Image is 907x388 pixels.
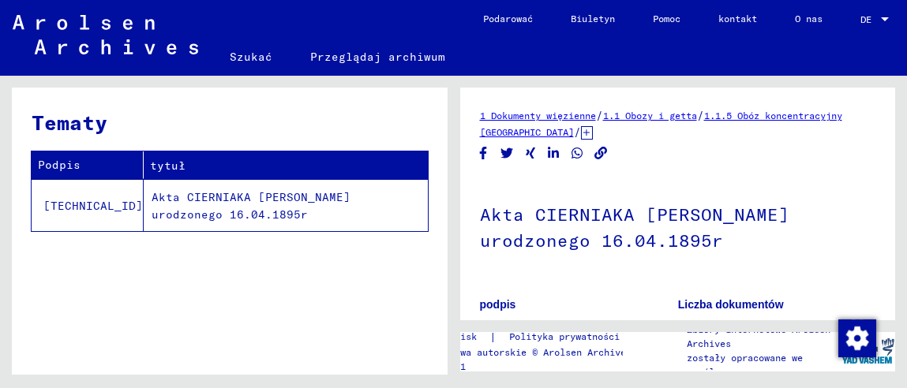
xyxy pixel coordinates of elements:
[653,13,680,24] font: Pomoc
[32,110,107,136] font: Tematy
[480,110,596,121] a: 1 Dokumenty więzienne
[697,108,704,122] font: /
[291,38,464,76] a: Przeglądaj archiwum
[150,159,186,173] font: tytuł
[571,13,615,24] font: Biuletyn
[38,158,81,172] font: Podpis
[603,110,697,121] a: 1.1 Obozy i getta
[509,330,620,342] font: Polityka prywatności
[444,330,477,342] font: odcisk
[838,319,876,357] img: Zmiana zgody
[569,144,586,163] button: Udostępnij na WhatsAppie
[489,330,497,344] font: |
[310,50,445,64] font: Przeglądaj archiwum
[497,329,639,345] a: Polityka prywatności
[230,50,272,64] font: Szukać
[596,108,603,122] font: /
[499,144,515,163] button: Udostępnij na Twitterze
[152,190,350,222] font: Akta CIERNIAKA [PERSON_NAME] urodzonego 16.04.1895r
[838,319,875,356] div: Zmiana zgody
[13,15,198,54] img: Arolsen_neg.svg
[444,346,637,372] font: Prawa autorskie © Arolsen Archives, 2021
[678,298,784,311] font: Liczba dokumentów
[475,144,492,163] button: Udostępnij na Facebooku
[795,13,823,24] font: O nas
[860,13,871,25] font: DE
[43,199,143,213] font: [TECHNICAL_ID]
[687,352,803,378] font: zostały opracowane we współpracy z
[593,144,609,163] button: Kopiuj link
[480,298,516,311] font: podpis
[545,144,562,163] button: Udostępnij na LinkedIn
[718,13,757,24] font: kontakt
[444,329,489,345] a: odcisk
[480,203,789,252] font: Akta CIERNIAKA [PERSON_NAME] urodzonego 16.04.1895r
[211,38,291,76] a: Szukać
[523,144,539,163] button: Udostępnij na Xing
[574,125,581,139] font: /
[483,13,533,24] font: Podarować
